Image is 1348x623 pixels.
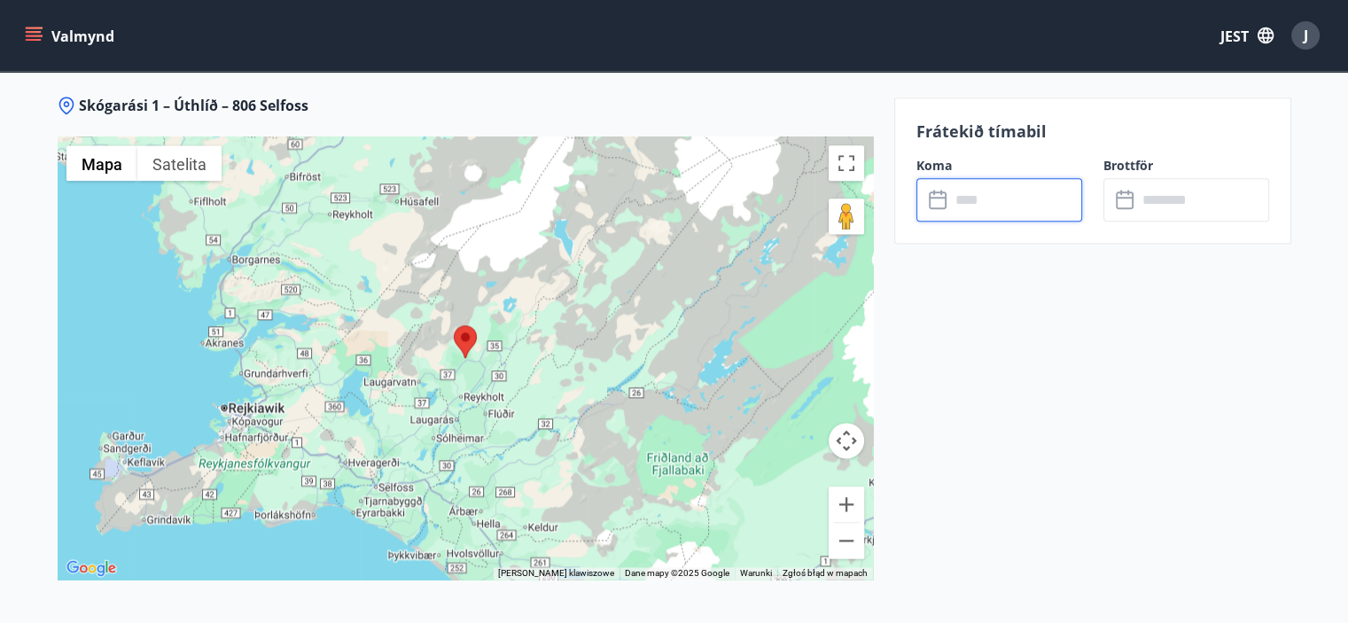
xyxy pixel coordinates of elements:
a: Warunki (otwiera się w nowej ofercie) [740,568,772,578]
button: JEST [1213,19,1281,52]
font: Satelita [152,155,206,174]
font: Valmynd [51,27,114,46]
button: menu [21,19,121,51]
font: Skógarási 1 – Úthlíð – 806 Selfoss [79,96,308,115]
button: Powiększ [829,487,864,522]
font: Warunki [740,568,772,578]
button: Pokaż zdjęcia satelitarne [137,145,222,181]
button: Pokaż mapę ulic [66,145,137,181]
img: Google [62,557,121,580]
font: Brottför [1103,157,1153,174]
button: Przeciągnij Pegmana na mapę, przez widok Street View [829,199,864,234]
font: J [1304,26,1308,45]
font: Koma [916,157,952,174]
button: J [1284,14,1327,57]
button: Skróty klawiszowe [498,567,614,580]
font: JEST [1220,27,1249,46]
button: Włącz widok pełnoekranowy [829,145,864,181]
font: Mapa [82,155,122,174]
a: Pokaż dziesięć obszarów w Mapach Google (otwiera się w nowym oknie) [62,557,121,580]
font: Dane mapy ©2025 Google [625,568,729,578]
a: Zgłoś błąd w mapach [783,568,868,578]
button: Pomniejsz [829,523,864,558]
font: Frátekið tímabil [916,121,1047,142]
button: Kontrolowanie kamerą na mapie [829,423,864,458]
